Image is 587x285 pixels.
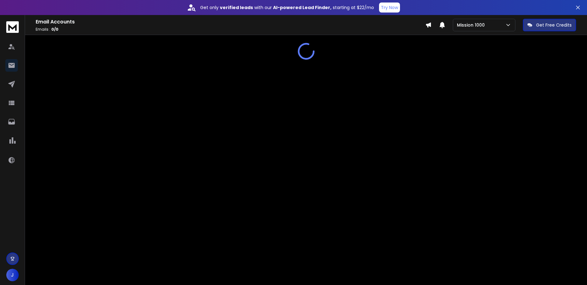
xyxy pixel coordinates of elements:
button: J [6,269,19,281]
p: Get Free Credits [536,22,572,28]
p: Emails : [36,27,425,32]
p: Mission 1000 [457,22,487,28]
img: logo [6,21,19,33]
strong: verified leads [220,4,253,11]
strong: AI-powered Lead Finder, [273,4,331,11]
h1: Email Accounts [36,18,425,26]
button: Try Now [379,3,400,13]
span: 0 / 0 [51,27,58,32]
p: Try Now [381,4,398,11]
p: Get only with our starting at $22/mo [200,4,374,11]
button: Get Free Credits [523,19,576,31]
